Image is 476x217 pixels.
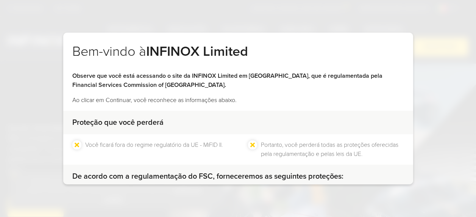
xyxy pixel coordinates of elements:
strong: Proteção que você perderá [72,118,164,127]
strong: INFINOX Limited [146,43,248,60]
p: Ao clicar em Continuar, você reconhece as informações abaixo. [72,96,404,105]
h2: Bem-vindo à [72,43,404,71]
li: Você ficará fora do regime regulatório da UE - MiFID II. [85,140,223,159]
strong: Observe que você está acessando o site da INFINOX Limited em [GEOGRAPHIC_DATA], que é regulamenta... [72,72,382,89]
strong: De acordo com a regulamentação do FSC, forneceremos as seguintes proteções: [72,172,343,181]
li: Portanto, você perderá todas as proteções oferecidas pela regulamentação e pelas leis da UE. [261,140,404,159]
